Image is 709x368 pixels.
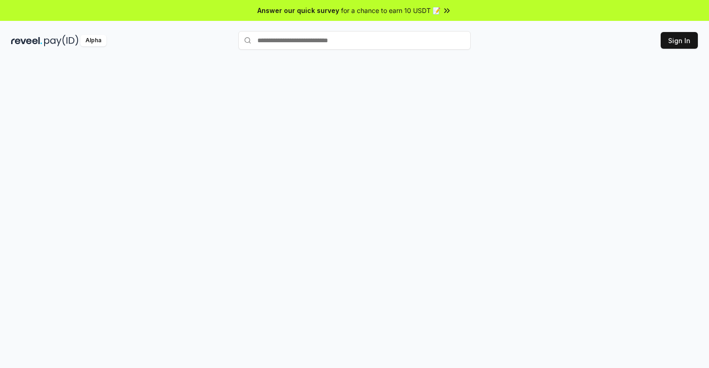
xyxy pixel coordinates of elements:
[80,35,106,46] div: Alpha
[661,32,698,49] button: Sign In
[11,35,42,46] img: reveel_dark
[44,35,79,46] img: pay_id
[257,6,339,15] span: Answer our quick survey
[341,6,440,15] span: for a chance to earn 10 USDT 📝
